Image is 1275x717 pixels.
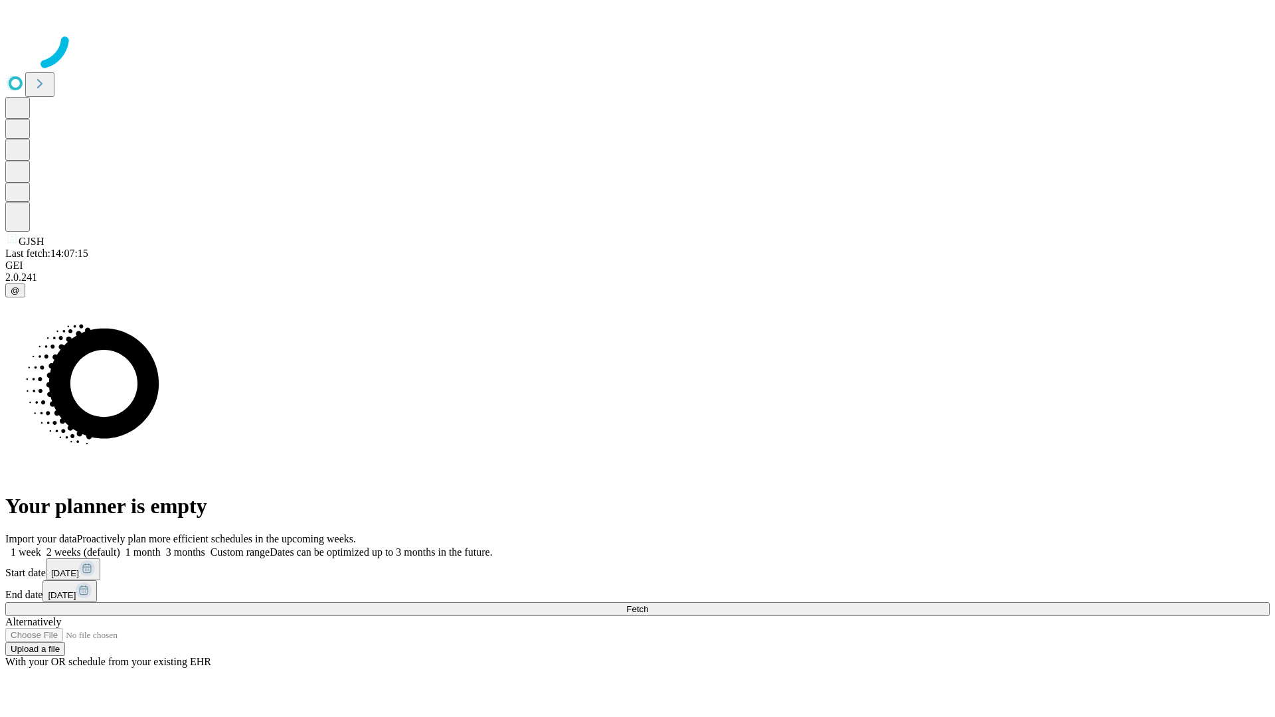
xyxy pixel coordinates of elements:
[5,558,1270,580] div: Start date
[48,590,76,600] span: [DATE]
[5,248,88,259] span: Last fetch: 14:07:15
[126,546,161,558] span: 1 month
[5,283,25,297] button: @
[5,533,77,544] span: Import your data
[5,494,1270,518] h1: Your planner is empty
[211,546,270,558] span: Custom range
[19,236,44,247] span: GJSH
[5,602,1270,616] button: Fetch
[11,285,20,295] span: @
[5,580,1270,602] div: End date
[77,533,356,544] span: Proactively plan more efficient schedules in the upcoming weeks.
[5,272,1270,283] div: 2.0.241
[270,546,492,558] span: Dates can be optimized up to 3 months in the future.
[46,558,100,580] button: [DATE]
[42,580,97,602] button: [DATE]
[51,568,79,578] span: [DATE]
[626,604,648,614] span: Fetch
[5,642,65,656] button: Upload a file
[11,546,41,558] span: 1 week
[46,546,120,558] span: 2 weeks (default)
[5,656,211,667] span: With your OR schedule from your existing EHR
[5,260,1270,272] div: GEI
[5,616,61,627] span: Alternatively
[166,546,205,558] span: 3 months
